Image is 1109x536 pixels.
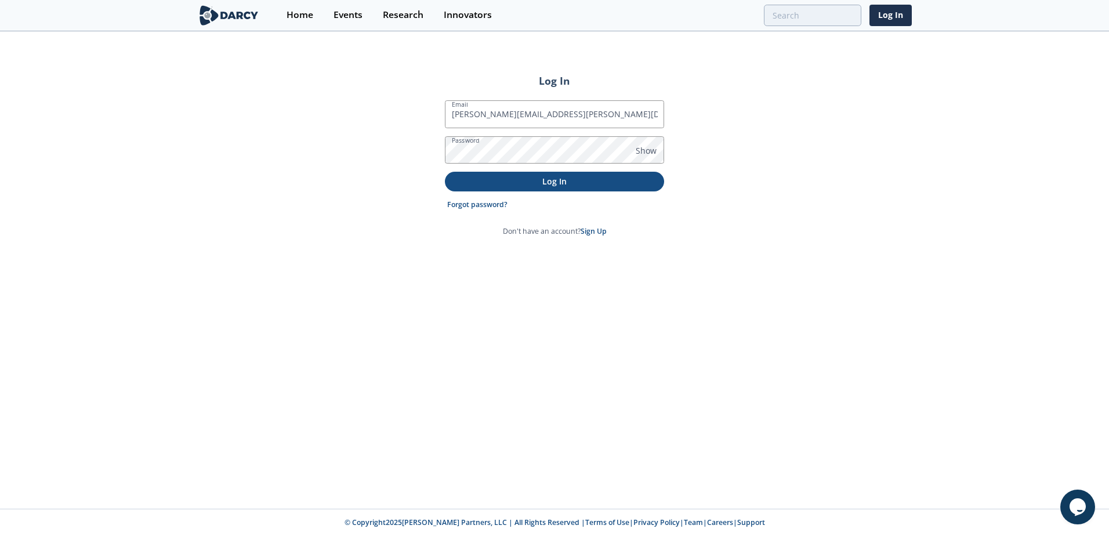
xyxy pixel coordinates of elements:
a: Log In [869,5,912,26]
label: Email [452,100,468,109]
div: Research [383,10,423,20]
span: Show [636,144,657,157]
p: © Copyright 2025 [PERSON_NAME] Partners, LLC | All Rights Reserved | | | | | [125,517,984,528]
a: Forgot password? [447,200,508,210]
div: Innovators [444,10,492,20]
a: Sign Up [581,226,607,236]
p: Log In [453,175,656,187]
img: logo-wide.svg [197,5,260,26]
p: Don't have an account? [503,226,607,237]
a: Team [684,517,703,527]
a: Privacy Policy [633,517,680,527]
div: Home [287,10,313,20]
button: Log In [445,172,664,191]
label: Password [452,136,480,145]
div: Events [334,10,363,20]
iframe: chat widget [1060,490,1097,524]
a: Terms of Use [585,517,629,527]
input: Advanced Search [764,5,861,26]
a: Careers [707,517,733,527]
a: Support [737,517,765,527]
h2: Log In [445,73,664,88]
